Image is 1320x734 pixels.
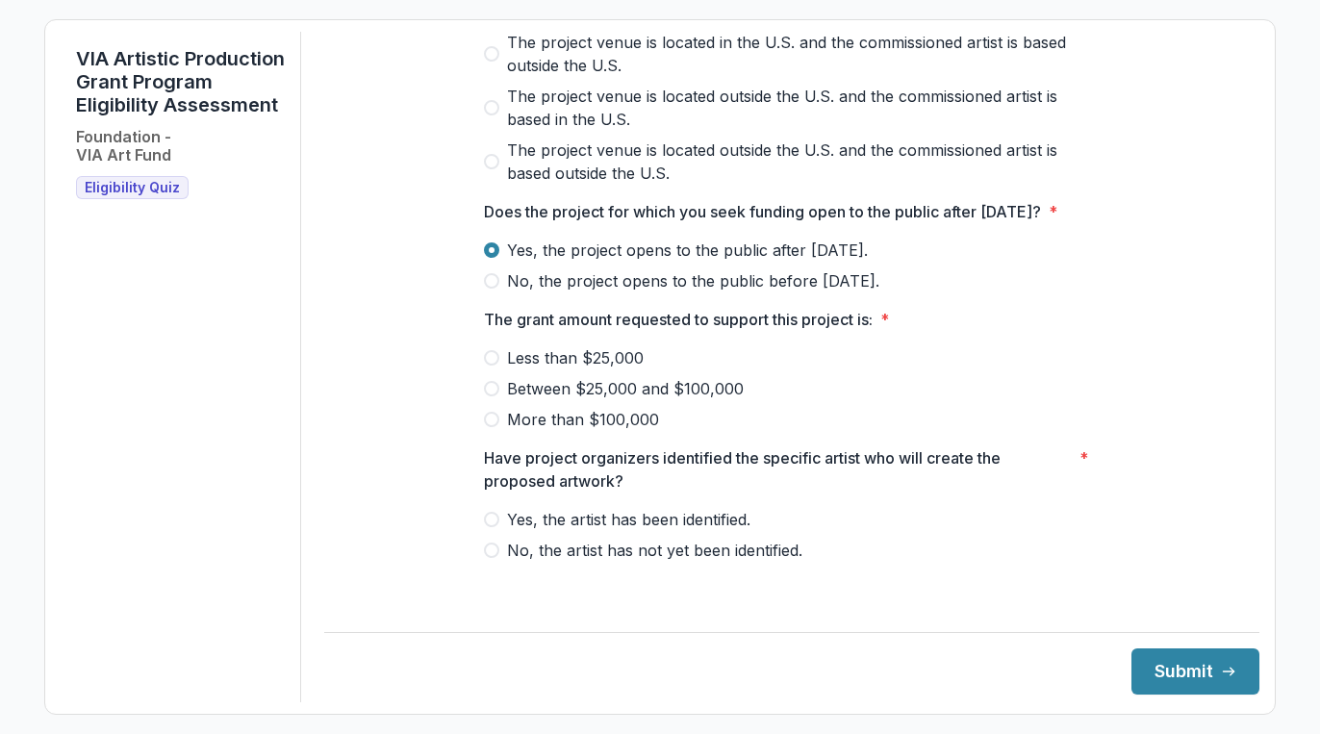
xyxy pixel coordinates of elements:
[507,239,868,262] span: Yes, the project opens to the public after [DATE].
[507,139,1100,185] span: The project venue is located outside the U.S. and the commissioned artist is based outside the U.S.
[76,47,285,116] h1: VIA Artistic Production Grant Program Eligibility Assessment
[484,446,1072,493] p: Have project organizers identified the specific artist who will create the proposed artwork?
[507,539,802,562] span: No, the artist has not yet been identified.
[507,508,750,531] span: Yes, the artist has been identified.
[484,200,1041,223] p: Does the project for which you seek funding open to the public after [DATE]?
[85,180,180,196] span: Eligibility Quiz
[507,269,879,292] span: No, the project opens to the public before [DATE].
[1131,648,1259,695] button: Submit
[507,408,659,431] span: More than $100,000
[507,85,1100,131] span: The project venue is located outside the U.S. and the commissioned artist is based in the U.S.
[507,346,644,369] span: Less than $25,000
[484,308,873,331] p: The grant amount requested to support this project is:
[76,128,171,165] h2: Foundation - VIA Art Fund
[507,31,1100,77] span: The project venue is located in the U.S. and the commissioned artist is based outside the U.S.
[507,377,744,400] span: Between $25,000 and $100,000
